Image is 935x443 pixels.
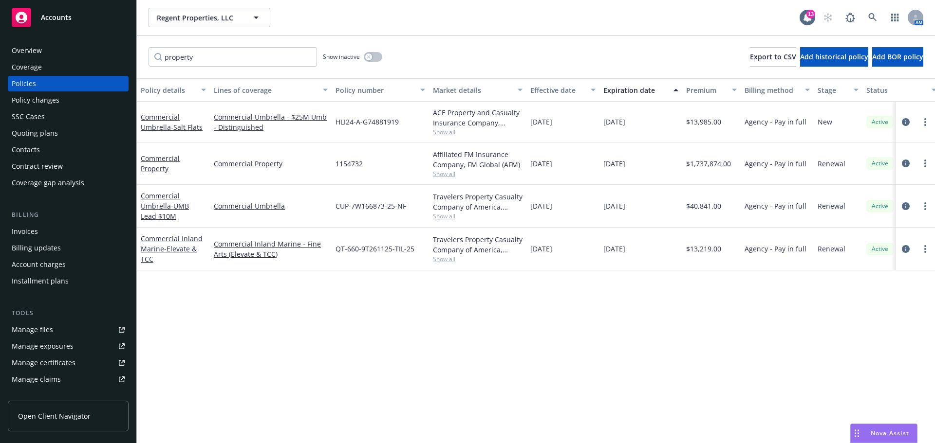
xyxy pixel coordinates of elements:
[530,244,552,254] span: [DATE]
[870,118,890,126] span: Active
[8,109,129,124] a: SSC Cases
[12,240,61,256] div: Billing updates
[530,159,552,169] span: [DATE]
[919,200,931,212] a: more
[171,123,203,132] span: - Salt Flats
[919,158,931,169] a: more
[818,117,832,127] span: New
[433,128,523,136] span: Show all
[8,125,129,141] a: Quoting plans
[863,8,882,27] a: Search
[530,201,552,211] span: [DATE]
[149,47,317,67] input: Filter by keyword...
[872,52,923,61] span: Add BOR policy
[157,13,241,23] span: Regent Properties, LLC
[8,372,129,387] a: Manage claims
[210,78,332,102] button: Lines of coverage
[12,257,66,272] div: Account charges
[137,78,210,102] button: Policy details
[603,117,625,127] span: [DATE]
[686,85,726,95] div: Premium
[919,116,931,128] a: more
[800,52,868,61] span: Add historical policy
[900,200,912,212] a: circleInformation
[8,4,129,31] a: Accounts
[214,112,328,132] a: Commercial Umbrella - $25M Umb - Distinguished
[872,47,923,67] button: Add BOR policy
[745,159,806,169] span: Agency - Pay in full
[8,224,129,239] a: Invoices
[12,76,36,91] div: Policies
[745,117,806,127] span: Agency - Pay in full
[12,125,58,141] div: Quoting plans
[323,53,360,61] span: Show inactive
[8,76,129,91] a: Policies
[603,244,625,254] span: [DATE]
[526,78,599,102] button: Effective date
[603,85,668,95] div: Expiration date
[8,355,129,371] a: Manage certificates
[12,355,75,371] div: Manage certificates
[12,372,61,387] div: Manage claims
[12,109,45,124] div: SSC Cases
[870,202,890,211] span: Active
[12,224,38,239] div: Invoices
[818,85,848,95] div: Stage
[433,212,523,220] span: Show all
[433,85,512,95] div: Market details
[12,338,74,354] div: Manage exposures
[530,85,585,95] div: Effective date
[433,107,523,128] div: ACE Property and Casualty Insurance Company, Chubb Group, Distinguished Programs Group, LLC
[745,244,806,254] span: Agency - Pay in full
[8,257,129,272] a: Account charges
[919,243,931,255] a: more
[530,117,552,127] span: [DATE]
[141,112,203,132] a: Commercial Umbrella
[686,201,721,211] span: $40,841.00
[214,159,328,169] a: Commercial Property
[8,59,129,75] a: Coverage
[745,201,806,211] span: Agency - Pay in full
[336,201,406,211] span: CUP-7W166873-25-NF
[12,159,63,174] div: Contract review
[433,192,523,212] div: Travelers Property Casualty Company of America, Travelers Insurance
[8,210,129,220] div: Billing
[433,255,523,263] span: Show all
[900,243,912,255] a: circleInformation
[12,322,53,337] div: Manage files
[141,234,203,264] a: Commercial Inland Marine
[12,175,84,191] div: Coverage gap analysis
[8,308,129,318] div: Tools
[8,338,129,354] a: Manage exposures
[141,85,195,95] div: Policy details
[8,142,129,158] a: Contacts
[8,175,129,191] a: Coverage gap analysis
[686,244,721,254] span: $13,219.00
[682,78,741,102] button: Premium
[900,158,912,169] a: circleInformation
[741,78,814,102] button: Billing method
[818,159,845,169] span: Renewal
[8,43,129,58] a: Overview
[141,201,189,221] span: - UMB Lead $10M
[8,273,129,289] a: Installment plans
[433,234,523,255] div: Travelers Property Casualty Company of America, Travelers Insurance
[12,273,69,289] div: Installment plans
[336,159,363,169] span: 1154732
[841,8,860,27] a: Report a Bug
[8,92,129,108] a: Policy changes
[433,170,523,178] span: Show all
[871,429,909,437] span: Nova Assist
[214,239,328,259] a: Commercial Inland Marine - Fine Arts (Elevate & TCC)
[12,43,42,58] div: Overview
[141,244,197,264] span: - Elevate & TCC
[900,116,912,128] a: circleInformation
[818,8,838,27] a: Start snowing
[870,159,890,168] span: Active
[12,59,42,75] div: Coverage
[332,78,429,102] button: Policy number
[885,8,905,27] a: Switch app
[8,159,129,174] a: Contract review
[750,52,796,61] span: Export to CSV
